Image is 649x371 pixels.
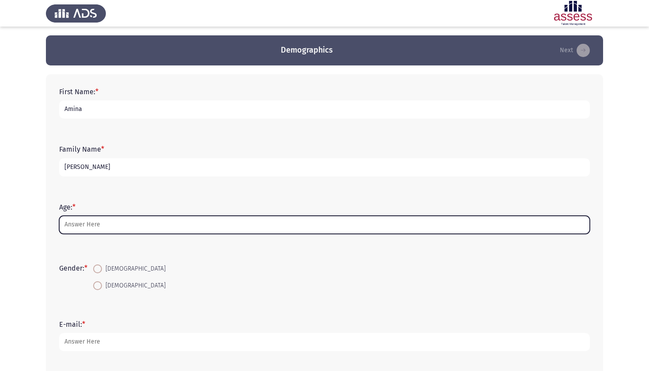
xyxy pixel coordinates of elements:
[102,264,166,274] span: [DEMOGRAPHIC_DATA]
[59,216,590,234] input: add answer text
[102,280,166,291] span: [DEMOGRAPHIC_DATA]
[59,145,104,153] label: Family Name
[46,1,106,26] img: Assess Talent Management logo
[59,88,98,96] label: First Name:
[59,158,590,176] input: add answer text
[281,45,333,56] h3: Demographics
[543,1,603,26] img: Assessment logo of ASSESS Focus 4 Module Assessment (EN/AR) (Advanced - IB)
[59,100,590,119] input: add answer text
[59,333,590,351] input: add answer text
[59,203,75,211] label: Age:
[59,264,87,272] label: Gender:
[59,320,85,329] label: E-mail:
[557,43,592,57] button: load next page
